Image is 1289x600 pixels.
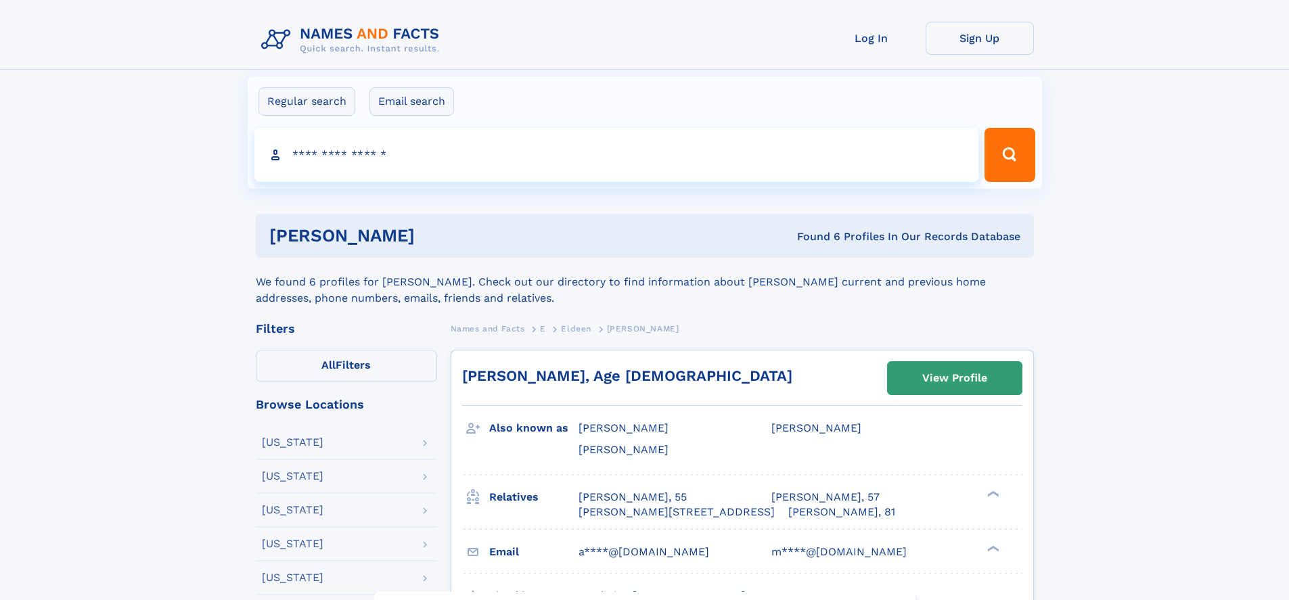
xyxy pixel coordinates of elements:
h3: Relatives [489,486,579,509]
label: Email search [369,87,454,116]
div: [US_STATE] [262,437,323,448]
div: View Profile [922,363,987,394]
a: [PERSON_NAME], 57 [771,490,880,505]
button: Search Button [985,128,1035,182]
div: [US_STATE] [262,471,323,482]
span: [PERSON_NAME] [579,421,669,434]
div: Found 6 Profiles In Our Records Database [606,229,1020,244]
h1: [PERSON_NAME] [269,227,606,244]
span: [PERSON_NAME] [607,324,679,333]
img: Logo Names and Facts [256,22,451,58]
a: Log In [817,22,926,55]
label: Regular search [258,87,355,116]
span: All [321,359,336,371]
span: E [540,324,546,333]
a: Names and Facts [451,320,525,337]
a: [PERSON_NAME], Age [DEMOGRAPHIC_DATA] [462,367,792,384]
a: E [540,320,546,337]
span: Eldeen [561,324,591,333]
div: ❯ [984,544,1000,553]
span: [PERSON_NAME] [771,421,861,434]
a: [PERSON_NAME], 81 [788,505,895,520]
label: Filters [256,350,437,382]
div: [US_STATE] [262,505,323,515]
div: Browse Locations [256,398,437,411]
a: [PERSON_NAME], 55 [579,490,687,505]
div: [US_STATE] [262,538,323,549]
div: Filters [256,323,437,335]
a: Eldeen [561,320,591,337]
div: ❯ [984,489,1000,498]
a: View Profile [888,362,1022,394]
h3: Email [489,540,579,563]
input: search input [254,128,979,182]
span: [PERSON_NAME] [579,443,669,456]
h3: Also known as [489,417,579,440]
div: [US_STATE] [262,572,323,583]
a: Sign Up [926,22,1034,55]
a: [PERSON_NAME][STREET_ADDRESS] [579,505,775,520]
div: We found 6 profiles for [PERSON_NAME]. Check out our directory to find information about [PERSON_... [256,258,1034,306]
